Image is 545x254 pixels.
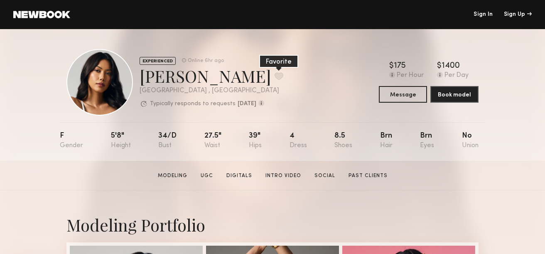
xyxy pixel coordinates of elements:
div: 27.5" [204,132,221,149]
a: Intro Video [262,172,304,180]
a: UGC [197,172,216,180]
p: Typically responds to requests [150,101,236,107]
div: $ [389,62,394,70]
div: 5'8" [111,132,131,149]
div: 39" [249,132,262,149]
a: Digitals [223,172,255,180]
button: Message [379,86,427,103]
div: $ [437,62,442,70]
div: No [462,132,479,149]
div: Online 6hr ago [188,58,224,64]
div: 34/d [158,132,177,149]
div: Sign Up [504,12,532,17]
b: [DATE] [238,101,256,107]
a: Modeling [155,172,191,180]
div: Brn [380,132,393,149]
button: Book model [430,86,479,103]
a: Social [311,172,339,180]
a: Sign In [474,12,493,17]
div: 8.5 [334,132,352,149]
div: EXPERIENCED [140,57,176,65]
div: 4 [290,132,307,149]
div: F [60,132,83,149]
div: Per Hour [397,72,424,79]
div: Per Day [444,72,469,79]
div: Brn [420,132,434,149]
div: 175 [394,62,406,70]
div: 1400 [442,62,460,70]
div: Modeling Portfolio [66,214,479,236]
div: [PERSON_NAME] [140,65,283,87]
a: Past Clients [345,172,391,180]
div: [GEOGRAPHIC_DATA] , [GEOGRAPHIC_DATA] [140,87,283,94]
